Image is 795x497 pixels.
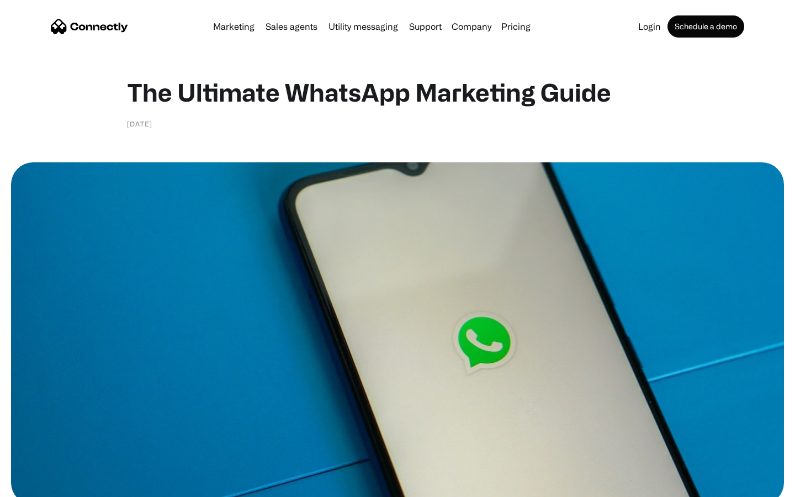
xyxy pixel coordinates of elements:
[11,478,66,493] aside: Language selected: English
[405,22,446,31] a: Support
[324,22,402,31] a: Utility messaging
[127,77,668,107] h1: The Ultimate WhatsApp Marketing Guide
[22,478,66,493] ul: Language list
[452,19,491,34] div: Company
[497,22,535,31] a: Pricing
[667,15,744,38] a: Schedule a demo
[127,118,152,129] div: [DATE]
[209,22,259,31] a: Marketing
[634,22,665,31] a: Login
[261,22,322,31] a: Sales agents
